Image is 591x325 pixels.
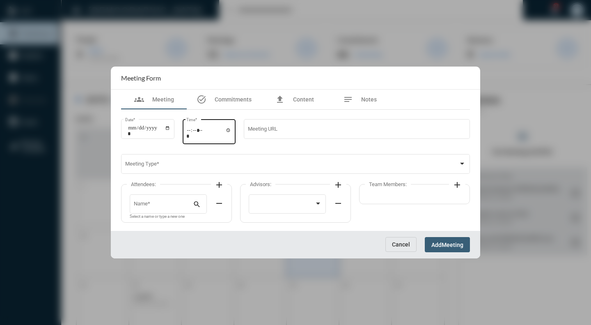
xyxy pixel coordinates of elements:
[365,181,411,187] label: Team Members:
[333,198,343,208] mat-icon: remove
[214,198,224,208] mat-icon: remove
[127,181,160,187] label: Attendees:
[152,96,174,103] span: Meeting
[343,95,353,104] mat-icon: notes
[431,242,442,248] span: Add
[121,74,161,82] h2: Meeting Form
[442,242,463,248] span: Meeting
[214,180,224,190] mat-icon: add
[385,237,417,252] button: Cancel
[333,180,343,190] mat-icon: add
[275,95,285,104] mat-icon: file_upload
[392,241,410,248] span: Cancel
[197,95,206,104] mat-icon: task_alt
[215,96,252,103] span: Commitments
[425,237,470,252] button: AddMeeting
[452,180,462,190] mat-icon: add
[293,96,314,103] span: Content
[193,200,203,210] mat-icon: search
[246,181,275,187] label: Advisors:
[361,96,377,103] span: Notes
[130,214,185,219] mat-hint: Select a name or type a new one
[134,95,144,104] mat-icon: groups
